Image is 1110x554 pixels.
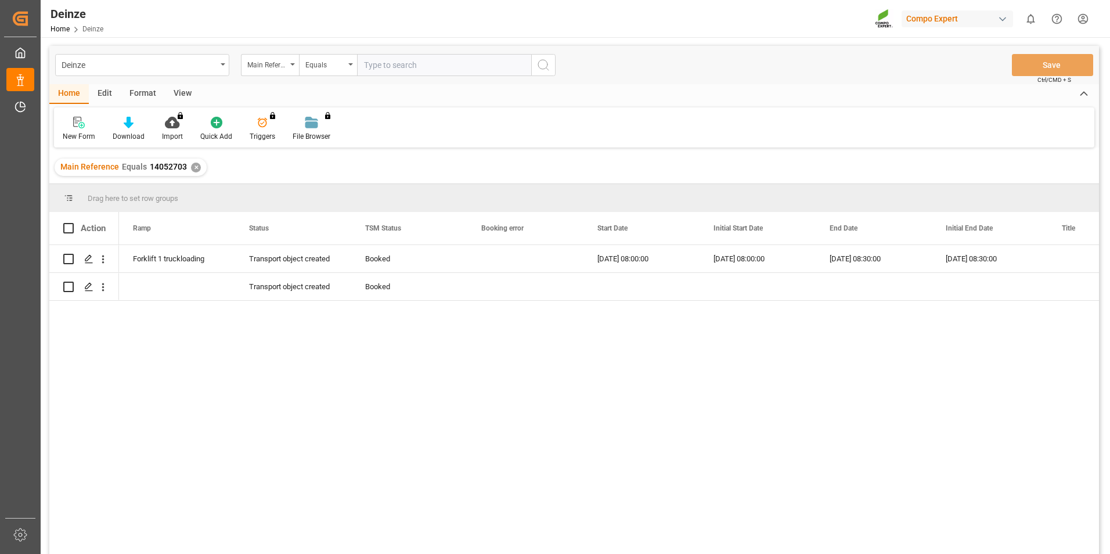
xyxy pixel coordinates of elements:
[249,224,269,232] span: Status
[365,224,401,232] span: TSM Status
[1018,6,1044,32] button: show 0 new notifications
[55,54,229,76] button: open menu
[249,246,337,272] div: Transport object created
[1012,54,1093,76] button: Save
[51,25,70,33] a: Home
[816,245,932,272] div: [DATE] 08:30:00
[81,223,106,233] div: Action
[200,131,232,142] div: Quick Add
[830,224,857,232] span: End Date
[365,246,453,272] div: Booked
[121,84,165,104] div: Format
[946,224,993,232] span: Initial End Date
[1062,224,1075,232] span: Title
[133,224,151,232] span: Ramp
[49,245,119,273] div: Press SPACE to select this row.
[51,5,103,23] div: Deinze
[365,274,453,300] div: Booked
[1044,6,1070,32] button: Help Center
[583,245,700,272] div: [DATE] 08:00:00
[1037,75,1071,84] span: Ctrl/CMD + S
[902,8,1018,30] button: Compo Expert
[49,273,119,301] div: Press SPACE to select this row.
[191,163,201,172] div: ✕
[481,224,524,232] span: Booking error
[241,54,299,76] button: open menu
[357,54,531,76] input: Type to search
[531,54,556,76] button: search button
[902,10,1013,27] div: Compo Expert
[89,84,121,104] div: Edit
[62,57,217,71] div: Deinze
[713,224,763,232] span: Initial Start Date
[299,54,357,76] button: open menu
[932,245,1048,272] div: [DATE] 08:30:00
[165,84,200,104] div: View
[49,84,89,104] div: Home
[249,274,337,300] div: Transport object created
[305,57,345,70] div: Equals
[150,162,187,171] span: 14052703
[247,57,287,70] div: Main Reference
[113,131,145,142] div: Download
[700,245,816,272] div: [DATE] 08:00:00
[88,194,178,203] span: Drag here to set row groups
[597,224,628,232] span: Start Date
[875,9,893,29] img: Screenshot%202023-09-29%20at%2010.02.21.png_1712312052.png
[122,162,147,171] span: Equals
[133,246,221,272] div: Forklift 1 truckloading
[60,162,119,171] span: Main Reference
[63,131,95,142] div: New Form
